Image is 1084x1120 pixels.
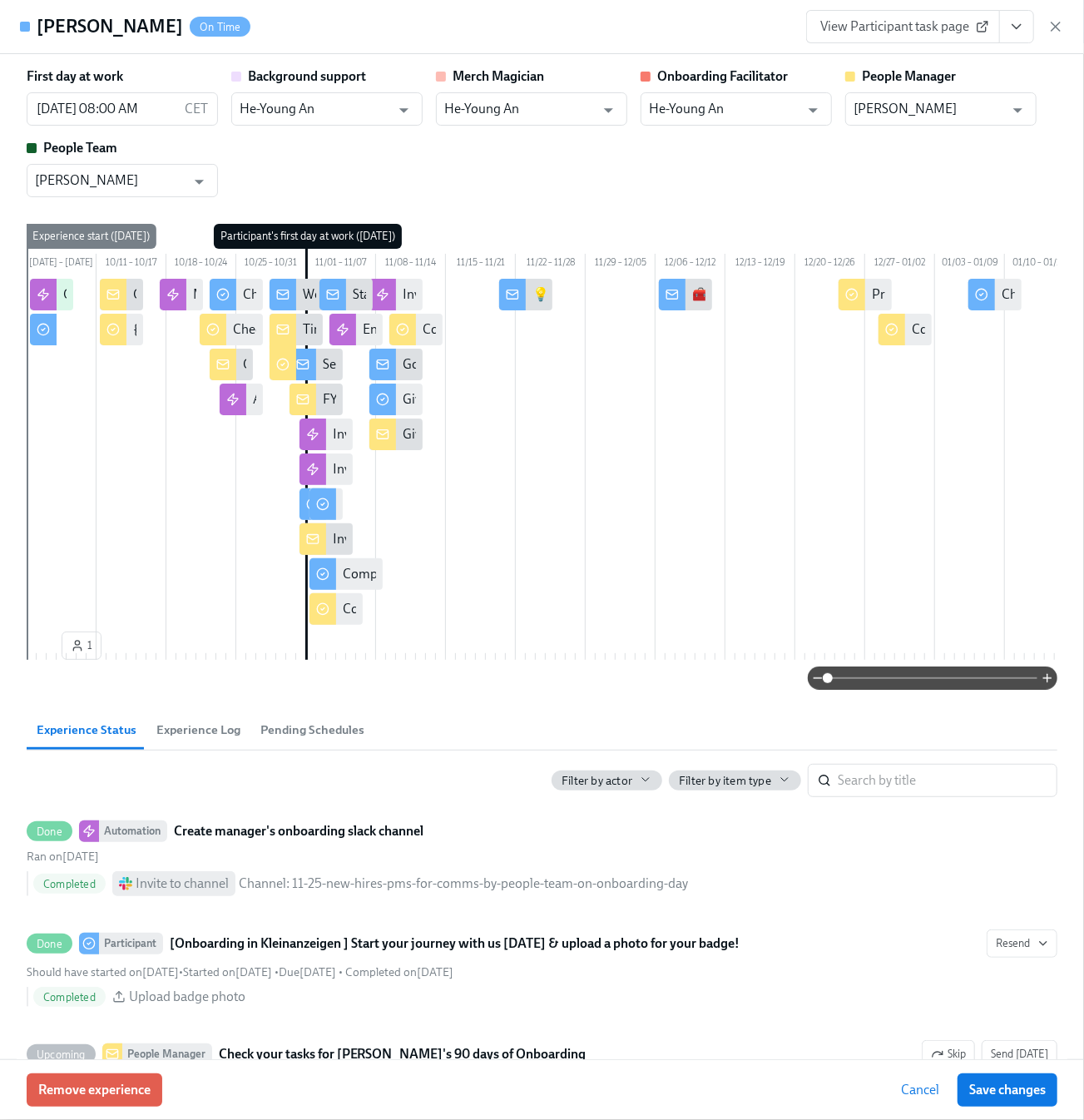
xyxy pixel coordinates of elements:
[345,965,453,979] span: Wednesday, October 8th 2025, 5:50 pm
[26,224,156,249] div: Experience start ([DATE])
[656,254,725,275] div: 12/06 – 12/12
[260,721,364,740] span: Pending Schedules
[27,964,453,980] div: • • •
[185,100,208,118] p: CET
[253,390,495,409] div: Add facilitator to onboarding slack channel
[27,938,72,950] span: Done
[183,965,272,979] span: Started on [DATE]
[99,820,167,842] div: Automation
[969,1082,1046,1098] span: Save changes
[958,1073,1057,1107] button: Save changes
[532,285,746,304] div: 💡Tip of the month: meet new people
[692,285,873,304] div: 🧰 Tool of the month: Donut 🍩
[982,1040,1057,1068] button: UpcomingPeople ManagerCheck your tasks for [PERSON_NAME]'s 90 days of OnboardingSkipWill be sent ...
[27,1048,96,1061] span: Upcoming
[214,224,402,249] div: Participant's first day at work ([DATE])
[987,929,1057,958] button: DoneParticipant[Onboarding in Kleinanzeigen ] Start your journey with us [DATE] & upload a photo ...
[862,68,956,84] strong: People Manager
[343,600,716,618] div: Complete these tasks during {{ participant.fullName }}'s first week
[931,1046,966,1063] span: Skip
[820,18,986,35] span: View Participant task page
[193,285,439,304] div: Manager Invitation to Onboarding Sessions
[657,68,788,84] strong: Onboarding Facilitator
[1005,254,1075,275] div: 01/10 – 01/16
[27,825,72,838] span: Done
[33,991,106,1004] span: Completed
[838,764,1057,797] input: Search by title
[133,285,540,304] div: Check your tasks for {{ participant.firstName }}'s 90 days of Onboarding
[233,320,705,339] div: Check out the tasks you need to do 1 week before {{ participant.firstName }} first day
[403,425,827,444] div: Give feedback to the onboarding process of {{ participant.fullName }} so far
[243,285,587,304] div: Check the detailed agenda for your first day at Kleinanzeigen!
[376,254,446,275] div: 11/08 – 11/14
[33,878,106,890] span: Completed
[37,721,136,740] span: Experience Status
[63,285,312,304] div: Create manager's onboarding slack channel
[248,68,366,84] strong: Background support
[236,254,306,275] div: 10/25 – 10/31
[62,632,101,660] button: 1
[219,1044,587,1064] strong: Check your tasks for [PERSON_NAME]'s 90 days of Onboarding
[156,721,240,740] span: Experience Log
[999,10,1034,43] button: View task page
[991,1046,1048,1063] span: Send [DATE]
[122,1043,212,1065] div: People Manager
[27,965,179,979] span: Should have started on [DATE]
[27,254,97,275] div: [DATE] – [DATE]
[166,254,236,275] div: 10/18 – 10/24
[806,10,1000,43] a: View Participant task page
[170,934,740,954] strong: [Onboarding in Kleinanzeigen ] Start your journey with us [DATE] & upload a photo for your badge!
[323,355,697,374] div: See you in [GEOGRAPHIC_DATA]! Check out the meeting point 📍
[922,1040,975,1068] button: UpcomingPeople ManagerCheck your tasks for [PERSON_NAME]'s 90 days of OnboardingSend [DATE]Will b...
[27,1073,162,1107] button: Remove experience
[343,565,533,583] div: Complete your profile in Workday
[679,773,771,789] span: Filter by item type
[99,933,163,954] div: Participant
[97,254,166,275] div: 10/11 – 10/17
[596,97,621,123] button: Open
[935,254,1005,275] div: 01/03 – 01/09
[725,254,795,275] div: 12/13 – 12/19
[243,355,609,374] div: Check out the schedule for {{ participant.firstName }}'s first week
[333,460,525,478] div: Invitation to Onboarding Sessions
[186,169,212,195] button: Open
[43,140,117,156] strong: People Team
[353,285,563,304] div: Start your Onboarding Pass game 🎁
[174,821,423,841] strong: Create manager's onboarding slack channel
[136,875,229,893] div: Invite to channel
[865,254,935,275] div: 12/27 – 01/02
[889,1073,951,1107] button: Cancel
[279,965,336,979] span: Due [DATE]
[403,285,554,304] div: Invite to Goodvibes [DATE]
[586,254,656,275] div: 11/29 – 12/05
[303,320,744,339] div: Time to check that {{ participant.firstName }}'s Okta account is up and running
[38,1082,151,1098] span: Remove experience
[37,14,183,39] h4: [PERSON_NAME]
[423,320,649,339] div: Complete your tasks for the first 30 days
[403,355,525,374] div: Goodvibes [DATE] 🥳
[453,68,544,84] strong: Merch Magician
[552,771,662,790] button: Filter by actor
[129,988,245,1006] span: Upload badge photo
[996,935,1048,952] span: Resend
[239,875,688,893] div: Channel: 11-25-new-hires-pms-for-comms-by-people-team-on-onboarding-day
[27,67,123,86] label: First day at work
[901,1082,939,1098] span: Cancel
[800,97,826,123] button: Open
[333,530,576,548] div: Invites for New [PERSON_NAME] Sessions
[391,97,417,123] button: Open
[190,21,250,33] span: On Time
[446,254,516,275] div: 11/15 – 11/21
[323,390,760,409] div: FYI: Fun tasks we invited {{ participant.firstName }} to do before their first day
[516,254,586,275] div: 11/22 – 11/28
[562,773,632,789] span: Filter by actor
[306,254,376,275] div: 11/01 – 11/07
[27,850,99,864] span: Ran on [DATE]
[333,425,463,444] div: Invite to slack channels
[133,320,715,339] div: {{ participant.fullName }} has been successfully added to Kleinanzeigen's Onboarding under your Team
[303,285,701,304] div: Welcome from our CEO [PERSON_NAME] and the Management Team
[795,254,865,275] div: 12/20 – 12/26
[363,320,526,339] div: Enroll in compliance training
[669,771,801,790] button: Filter by item type
[71,637,92,654] span: 1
